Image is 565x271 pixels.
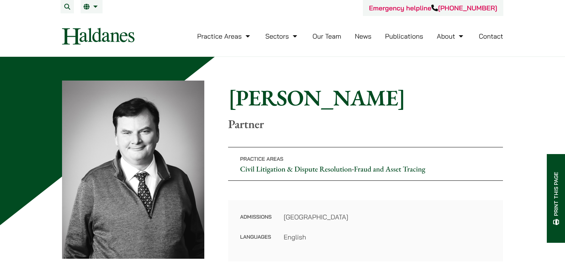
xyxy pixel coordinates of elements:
dd: English [283,232,491,242]
a: EN [84,4,100,10]
a: Civil Litigation & Dispute Resolution [240,164,352,174]
dt: Languages [240,232,272,242]
span: Practice Areas [240,156,283,162]
p: Partner [228,117,503,131]
a: Emergency helpline[PHONE_NUMBER] [369,4,497,12]
a: Sectors [265,32,299,40]
dd: [GEOGRAPHIC_DATA] [283,212,491,222]
a: News [355,32,371,40]
h1: [PERSON_NAME] [228,84,503,111]
p: • [228,147,503,181]
img: Logo of Haldanes [62,28,134,45]
a: Our Team [312,32,341,40]
a: About [437,32,465,40]
dt: Admissions [240,212,272,232]
a: Publications [385,32,423,40]
a: Practice Areas [197,32,252,40]
a: Contact [479,32,503,40]
a: Fraud and Asset Tracing [354,164,425,174]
